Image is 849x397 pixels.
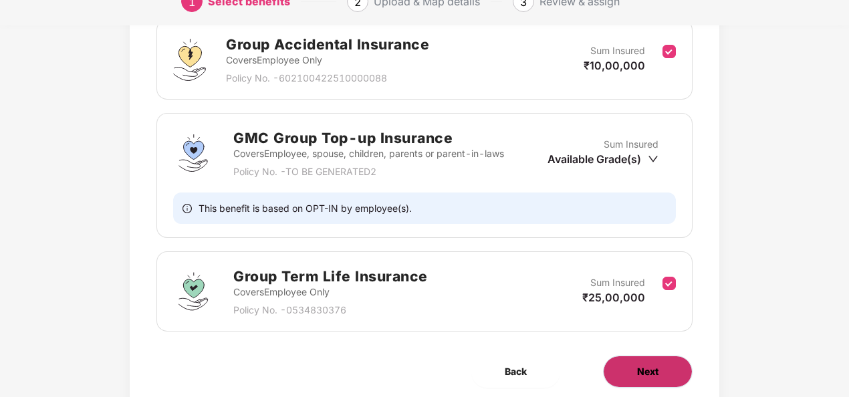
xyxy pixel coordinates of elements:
img: svg+xml;base64,PHN2ZyBpZD0iU3VwZXJfVG9wLXVwX0luc3VyYW5jZSIgZGF0YS1uYW1lPSJTdXBlciBUb3AtdXAgSW5zdX... [173,133,213,173]
p: Sum Insured [590,43,645,58]
p: Sum Insured [590,275,645,290]
button: Back [471,356,560,388]
p: Policy No. - TO BE GENERATED2 [233,164,504,179]
span: This benefit is based on OPT-IN by employee(s). [199,202,412,215]
span: info-circle [183,202,192,215]
span: Back [505,364,527,379]
p: Covers Employee Only [226,53,429,68]
p: Covers Employee, spouse, children, parents or parent-in-laws [233,146,504,161]
img: svg+xml;base64,PHN2ZyBpZD0iR3JvdXBfVGVybV9MaWZlX0luc3VyYW5jZSIgZGF0YS1uYW1lPSJHcm91cCBUZXJtIExpZm... [173,271,213,311]
span: ₹10,00,000 [584,59,645,72]
span: down [648,154,658,164]
button: Next [603,356,693,388]
p: Covers Employee Only [233,285,428,299]
span: Next [637,364,658,379]
p: Sum Insured [604,137,658,152]
p: Policy No. - 0534830376 [233,303,428,317]
span: ₹25,00,000 [582,291,645,304]
div: Available Grade(s) [548,152,658,166]
h2: GMC Group Top-up Insurance [233,127,504,149]
img: svg+xml;base64,PHN2ZyB4bWxucz0iaHR0cDovL3d3dy53My5vcmcvMjAwMC9zdmciIHdpZHRoPSI0OS4zMjEiIGhlaWdodD... [173,39,206,81]
h2: Group Accidental Insurance [226,33,429,55]
h2: Group Term Life Insurance [233,265,428,287]
p: Policy No. - 602100422510000088 [226,71,429,86]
